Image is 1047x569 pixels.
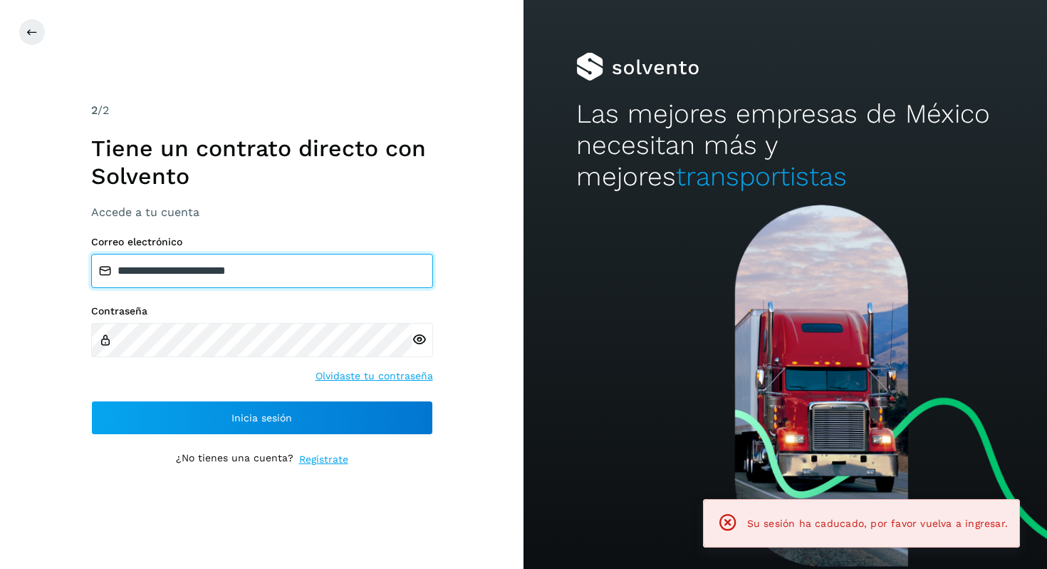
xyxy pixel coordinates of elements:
label: Correo electrónico [91,236,433,248]
span: 2 [91,103,98,117]
span: transportistas [676,161,847,192]
div: /2 [91,102,433,119]
p: ¿No tienes una cuenta? [176,452,293,467]
a: Regístrate [299,452,348,467]
span: Inicia sesión [231,413,292,423]
button: Inicia sesión [91,401,433,435]
a: Olvidaste tu contraseña [316,369,433,384]
h3: Accede a tu cuenta [91,205,433,219]
label: Contraseña [91,305,433,317]
span: Su sesión ha caducado, por favor vuelva a ingresar. [747,518,1008,529]
h2: Las mejores empresas de México necesitan más y mejores [576,98,995,193]
h1: Tiene un contrato directo con Solvento [91,135,433,190]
